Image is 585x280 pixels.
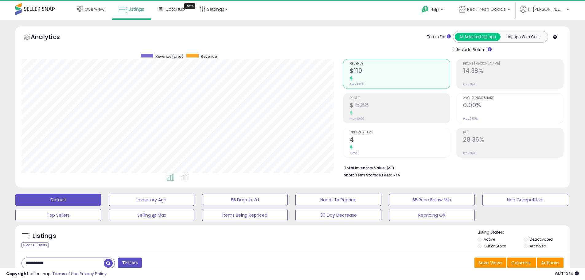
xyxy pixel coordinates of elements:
[463,102,563,110] h2: 0.00%
[467,6,506,12] span: Real Fresh Goods
[555,271,579,277] span: 2025-08-15 10:14 GMT
[184,3,195,9] div: Tooltip anchor
[6,271,107,277] div: seller snap | |
[528,6,565,12] span: Hi [PERSON_NAME]
[537,258,564,268] button: Actions
[350,117,364,120] small: Prev: $0.00
[530,237,553,242] label: Deactivated
[463,67,563,76] h2: 14.38%
[295,194,381,206] button: Needs to Reprice
[31,33,72,43] h5: Analytics
[166,6,185,12] span: DataHub
[463,136,563,144] h2: 28.36%
[520,6,569,20] a: Hi [PERSON_NAME]
[6,271,29,277] strong: Copyright
[109,194,194,206] button: Inventory Age
[80,271,107,277] a: Privacy Policy
[350,62,450,65] span: Revenue
[15,194,101,206] button: Default
[417,1,449,20] a: Help
[511,260,531,266] span: Columns
[350,102,450,110] h2: $15.88
[431,7,439,12] span: Help
[463,82,475,86] small: Prev: N/A
[389,209,475,221] button: Repricing ON
[393,172,400,178] span: N/A
[507,258,536,268] button: Columns
[421,6,429,13] i: Get Help
[474,258,506,268] button: Save View
[463,131,563,134] span: ROI
[84,6,104,12] span: Overview
[53,271,79,277] a: Terms of Use
[201,54,217,59] span: Revenue
[350,136,450,144] h2: 4
[344,165,386,171] b: Total Inventory Value:
[350,97,450,100] span: Profit
[463,117,478,120] small: Prev: 0.00%
[427,34,451,40] div: Totals For
[295,209,381,221] button: 30 Day Decrease
[463,62,563,65] span: Profit [PERSON_NAME]
[448,46,499,53] div: Include Returns
[484,237,495,242] label: Active
[350,82,364,86] small: Prev: $0.00
[500,33,546,41] button: Listings With Cost
[455,33,501,41] button: All Selected Listings
[118,258,142,268] button: Filters
[530,243,546,249] label: Archived
[350,151,358,155] small: Prev: 0
[15,209,101,221] button: Top Sellers
[344,172,392,178] b: Short Term Storage Fees:
[109,209,194,221] button: Selling @ Max
[463,97,563,100] span: Avg. Buybox Share
[484,243,506,249] label: Out of Stock
[389,194,475,206] button: BB Price Below Min
[128,6,144,12] span: Listings
[463,151,475,155] small: Prev: N/A
[344,164,559,171] li: $98
[21,242,49,248] div: Clear All Filters
[202,209,288,221] button: Items Being Repriced
[202,194,288,206] button: BB Drop in 7d
[33,232,56,240] h5: Listings
[482,194,568,206] button: Non Competitive
[155,54,183,59] span: Revenue (prev)
[478,230,570,235] p: Listing States:
[350,67,450,76] h2: $110
[350,131,450,134] span: Ordered Items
